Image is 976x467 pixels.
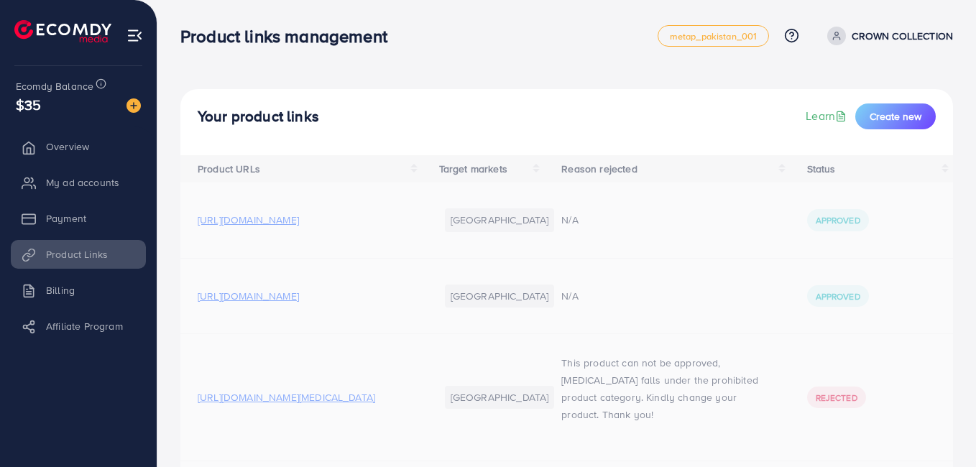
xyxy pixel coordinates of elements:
button: Create new [855,103,936,129]
span: metap_pakistan_001 [670,32,758,41]
h4: Your product links [198,108,319,126]
img: logo [14,20,111,42]
a: CROWN COLLECTION [821,27,953,45]
h3: Product links management [180,26,399,47]
a: Learn [806,108,850,124]
span: Ecomdy Balance [16,79,93,93]
a: metap_pakistan_001 [658,25,770,47]
span: Create new [870,109,921,124]
p: CROWN COLLECTION [852,27,953,45]
img: menu [126,27,143,44]
span: $35 [16,94,41,115]
img: image [126,98,141,113]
